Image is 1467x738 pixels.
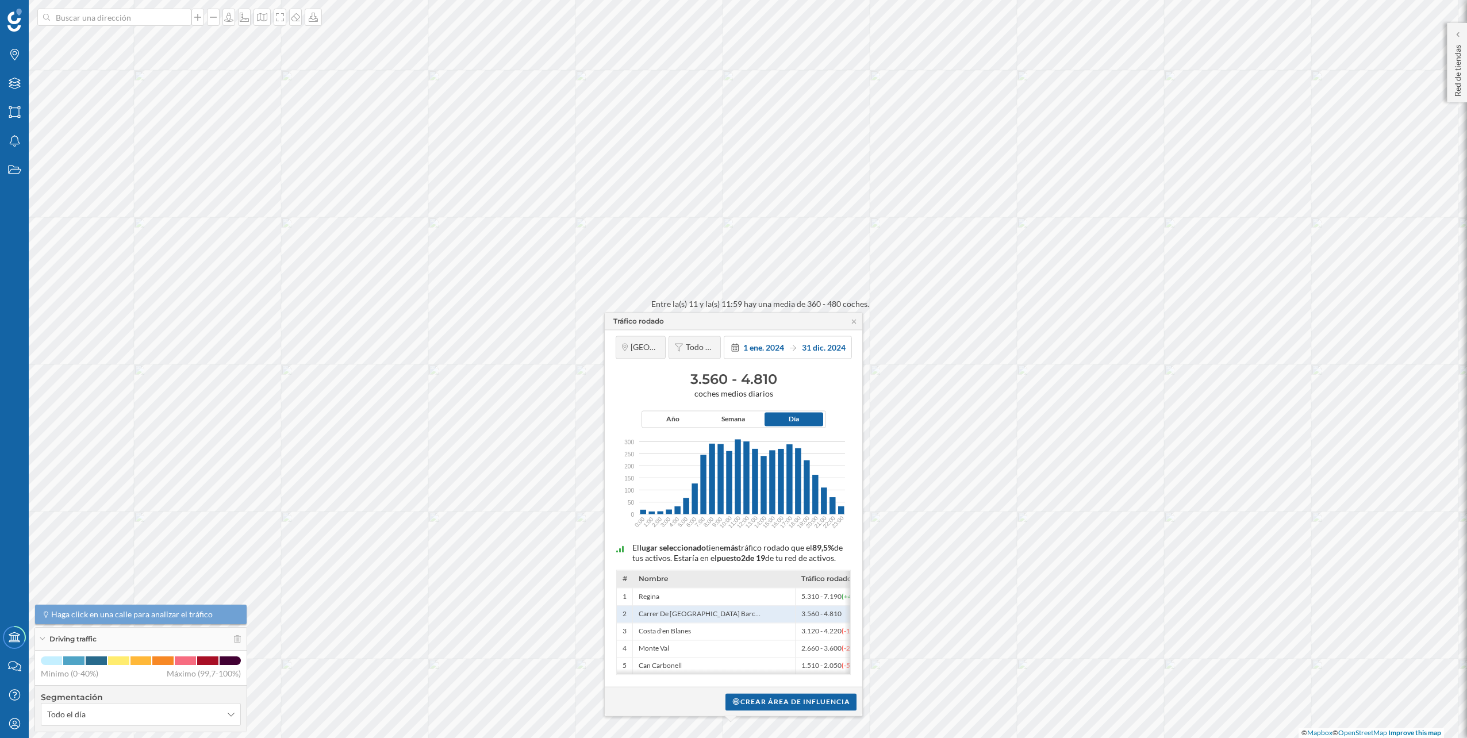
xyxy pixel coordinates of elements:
[842,627,862,636] span: (-12%)
[738,543,812,553] span: tráfico rodado que el
[632,543,639,553] span: El
[694,516,706,528] text: 7:00
[770,514,785,529] text: 16:00
[651,298,869,310] div: Entre la(s) 11 y la(s) 11:59 hay una media de 360 - 480 coches.
[639,644,669,654] span: Monte Val
[639,543,706,553] span: lugar seleccionado
[821,514,836,529] text: 22:00
[666,414,679,425] span: Año
[7,9,22,32] img: Geoblink Logo
[788,514,802,529] text: 18:00
[651,516,663,528] text: 2:00
[801,575,866,583] span: Tráfico rodado en el tramo
[639,592,659,601] span: Regina
[623,627,627,636] span: 3
[736,514,751,529] text: 12:00
[802,343,846,352] span: 31 dic. 2024
[804,514,819,529] text: 20:00
[41,691,241,703] h4: Segmentación
[842,592,864,601] span: (+49%)
[677,516,689,528] text: 5:00
[41,668,98,679] span: Mínimo (0-40%)
[801,592,864,601] span: 5.310 - 7.190
[724,543,738,553] span: más
[743,343,784,352] span: 1 ene. 2024
[801,610,844,619] span: 3.560 - 4.810
[685,516,698,528] text: 6:00
[632,543,843,563] span: de tus activos. Estaría en el
[842,662,862,670] span: (-57%)
[668,516,681,528] text: 4:00
[842,644,862,653] span: (-25%)
[801,662,862,671] span: 1.510 - 2.050
[744,514,759,529] text: 13:00
[789,414,799,425] span: Día
[801,627,862,636] span: 3.120 - 4.220
[639,610,761,619] span: Carrer De [GEOGRAPHIC_DATA] Barc…
[623,592,627,601] span: 1
[727,514,742,529] text: 11:00
[639,662,682,671] span: Can Carbonell
[753,514,768,529] text: 14:00
[706,543,724,553] span: tiene
[633,516,646,528] text: 0:00
[796,514,811,529] text: 19:00
[830,514,845,529] text: 23:00
[801,644,862,654] span: 2.660 - 3.600
[642,516,655,528] text: 1:00
[47,709,86,720] span: Todo el día
[23,8,64,18] span: Soporte
[686,342,715,352] span: Todo el día
[623,575,627,583] span: #
[631,510,634,519] span: 0
[623,662,627,671] span: 5
[623,644,627,654] span: 4
[624,486,634,495] span: 100
[746,553,754,563] span: de
[1452,40,1464,97] p: Red de tiendas
[717,553,741,563] span: puesto
[613,316,664,326] div: Tráfico rodado
[741,553,746,563] span: 2
[719,514,733,529] text: 10:00
[702,516,715,528] text: 8:00
[631,342,659,352] span: [GEOGRAPHIC_DATA]
[812,543,834,553] span: 89,5%
[1338,728,1387,737] a: OpenStreetMap
[659,516,672,528] text: 3:00
[639,575,668,583] span: Nombre
[624,462,634,470] span: 200
[721,414,745,425] span: Semana
[49,634,97,644] span: Driving traffic
[756,553,765,563] span: 19
[813,514,828,529] text: 21:00
[762,514,777,529] text: 15:00
[624,449,634,458] span: 250
[1299,728,1444,738] div: © ©
[1307,728,1332,737] a: Mapbox
[711,516,724,528] text: 9:00
[610,370,857,389] h3: 3.560 - 4.810
[779,514,794,529] text: 17:00
[624,437,634,446] span: 300
[623,610,627,619] span: 2
[610,389,857,399] span: coches medios diarios
[624,474,634,483] span: 150
[628,498,634,507] span: 50
[51,609,213,620] span: Haga click en una calle para analizar el tráfico
[765,553,836,563] span: de tu red de activos.
[639,627,691,636] span: Costa d'en Blanes
[616,545,624,552] img: intelligent_assistant_bucket_2.svg
[1388,728,1441,737] a: Improve this map
[167,668,241,679] span: Máximo (99,7-100%)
